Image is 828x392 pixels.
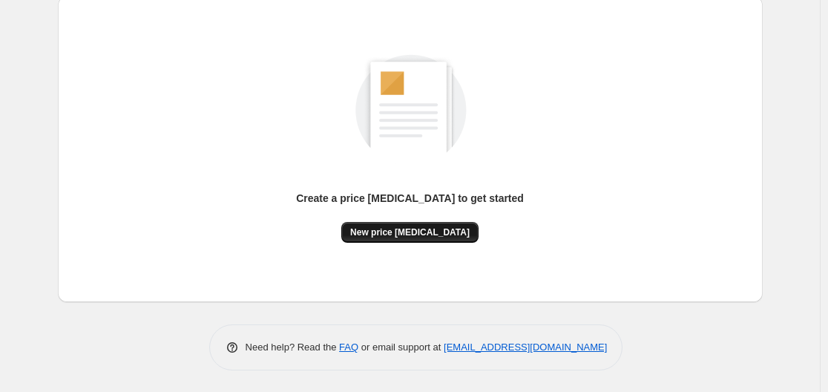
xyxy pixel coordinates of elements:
[341,222,479,243] button: New price [MEDICAL_DATA]
[350,226,470,238] span: New price [MEDICAL_DATA]
[246,342,340,353] span: Need help? Read the
[296,191,524,206] p: Create a price [MEDICAL_DATA] to get started
[339,342,358,353] a: FAQ
[444,342,607,353] a: [EMAIL_ADDRESS][DOMAIN_NAME]
[358,342,444,353] span: or email support at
